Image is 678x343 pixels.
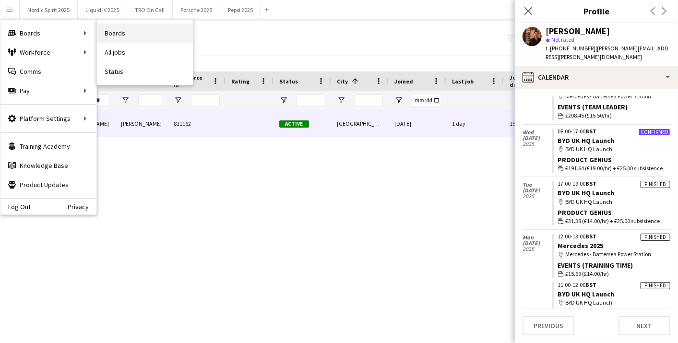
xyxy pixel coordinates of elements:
button: Liquid IV 2025 [78,0,127,19]
div: 1 day [446,110,504,137]
a: Comms [0,62,96,81]
span: Tue [523,182,552,188]
span: BST [586,180,597,187]
div: Finished [641,234,670,241]
span: BST [586,233,597,240]
div: Events (Training Time) [558,261,670,270]
span: Active [279,120,309,128]
div: [DATE] [389,110,446,137]
a: Knowledge Base [0,156,96,175]
span: [DATE] [523,240,552,246]
span: | [PERSON_NAME][EMAIL_ADDRESS][PERSON_NAME][DOMAIN_NAME] [546,45,668,60]
button: Open Filter Menu [337,96,345,105]
span: Mon [523,235,552,240]
span: t. [PHONE_NUMBER] [546,45,595,52]
span: BST [586,128,597,135]
span: Joined [394,78,413,85]
button: Pepsi 2025 [220,0,261,19]
a: Product Updates [0,175,96,194]
input: Joined Filter Input [412,95,440,106]
span: 2025 [523,141,552,147]
div: Workforce [0,43,96,62]
span: BST [586,281,597,288]
span: £208.45 (£15.50/hr) [566,111,612,120]
span: Status [279,78,298,85]
div: Mercedes - Battersea Power Station [558,250,670,259]
button: Open Filter Menu [394,96,403,105]
input: Last Name Filter Input [138,95,162,106]
div: Product Genius [558,208,670,217]
h3: Profile [515,5,678,17]
div: Finished [641,282,670,289]
a: All jobs [97,43,193,62]
div: Finished [641,181,670,188]
div: 15 [504,110,566,137]
a: Privacy [68,203,96,211]
button: Open Filter Menu [121,96,130,105]
input: Workforce ID Filter Input [191,95,220,106]
button: Porsche 2025 [173,0,220,19]
span: Wed [523,130,552,135]
input: First Name Filter Input [85,95,109,106]
button: Open Filter Menu [174,96,182,105]
button: Next [619,316,670,335]
button: Nordic Spirit 2025 [20,0,78,19]
input: City Filter Input [354,95,383,106]
span: £191.64 (£19.00/hr) + £25.00 subsistence [566,164,663,173]
div: 11:00-12:00 [558,282,670,288]
div: Calendar [515,66,678,89]
span: [DATE] [523,188,552,193]
a: Mercedes 2025 [558,241,604,250]
a: BYD UK HQ Launch [558,136,615,145]
a: Training Academy [0,137,96,156]
div: Pay [0,81,96,100]
a: Status [97,62,193,81]
span: £31.38 (£14.00/hr) + £25.00 subsistence [566,217,660,225]
span: 2025 [523,193,552,199]
div: 12:00-13:00 [558,234,670,239]
span: [DATE] [523,135,552,141]
div: BYD UK HQ Launch [558,145,670,154]
span: City [337,78,348,85]
div: [PERSON_NAME] [115,110,168,137]
input: Status Filter Input [297,95,325,106]
a: BYD UK HQ Launch [558,290,615,298]
div: Boards [0,24,96,43]
div: Confirmed [639,129,670,136]
div: Platform Settings [0,109,96,128]
button: Open Filter Menu [279,96,288,105]
div: 08:00-17:00 [558,129,670,134]
span: Jobs (last 90 days) [510,74,549,88]
div: Mercedes - Battersea Power Station [558,92,670,101]
a: Log Out [0,203,31,211]
div: Product Genius [558,155,670,164]
a: BYD UK HQ Launch [558,189,615,197]
button: TRO On Call [127,0,173,19]
div: BYD UK HQ Launch [558,198,670,206]
span: £15.69 (£14.00/hr) [566,270,609,278]
div: 17:00-19:00 [558,181,670,187]
span: Last job [452,78,474,85]
button: Previous [523,316,574,335]
span: 2025 [523,246,552,252]
span: Rating [231,78,250,85]
div: BYD UK HQ Launch [558,298,670,307]
a: Boards [97,24,193,43]
div: Events (Team Leader) [558,103,670,111]
div: [PERSON_NAME] [546,27,610,35]
div: 811162 [168,110,226,137]
div: [GEOGRAPHIC_DATA] [331,110,389,137]
span: Not rated [551,36,574,43]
